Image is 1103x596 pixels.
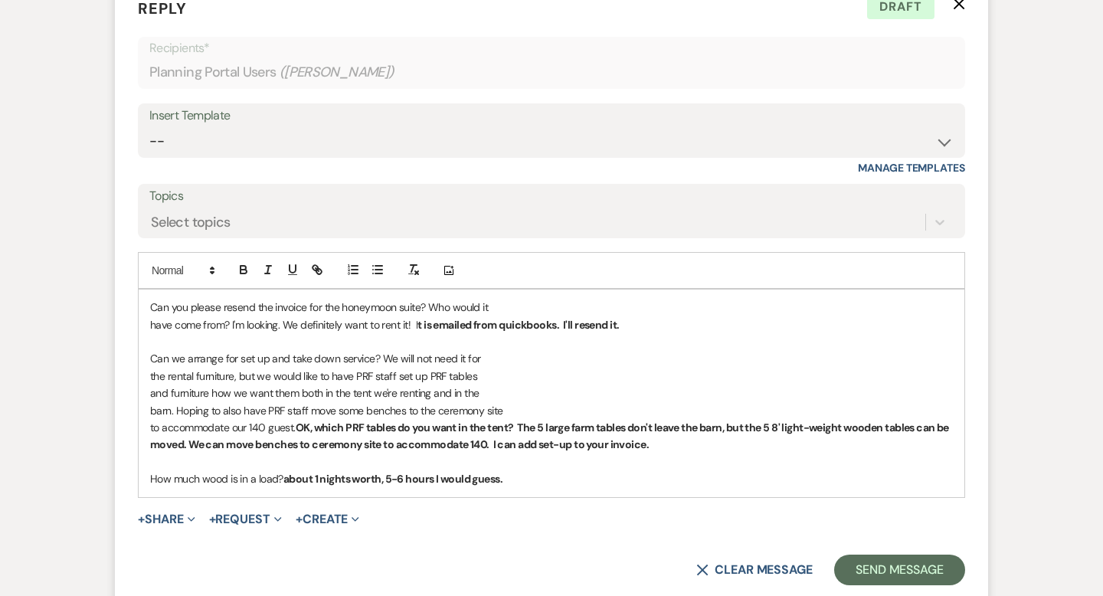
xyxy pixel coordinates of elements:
[150,386,479,400] span: and furniture how we want them both in the tent we're renting and in the
[209,513,216,526] span: +
[696,564,813,576] button: Clear message
[209,513,282,526] button: Request
[858,161,965,175] a: Manage Templates
[150,421,296,434] span: to accommodate our 140 guest.
[417,318,619,332] strong: t is emailed from quickbooks. I'll resend it.
[150,352,481,365] span: Can we arrange for set up and take down service? We will not need it for
[150,404,503,418] span: barn. Hoping to also have PRF staff move some benches to the ceremony site
[138,513,145,526] span: +
[149,57,954,87] div: Planning Portal Users
[149,38,954,58] p: Recipients*
[150,421,951,451] strong: OK, which PRF tables do you want in the tent? The 5 large farm tables don't leave the barn, but t...
[283,472,502,486] strong: about 1 nights worth, 5-6 hours I would guess.
[280,62,394,83] span: ( [PERSON_NAME] )
[150,300,488,314] span: Can you please resend the invoice for the honeymoon suite? Who would it
[150,472,283,486] span: How much wood is in a load?
[296,513,359,526] button: Create
[138,513,195,526] button: Share
[150,318,417,332] span: have come from? I'm looking. We definitely want to rent it! I
[151,212,231,233] div: Select topics
[150,369,477,383] span: the rental furniture, but we would like to have PRF staff set up PRF tables
[149,105,954,127] div: Insert Template
[296,513,303,526] span: +
[149,185,954,208] label: Topics
[834,555,965,585] button: Send Message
